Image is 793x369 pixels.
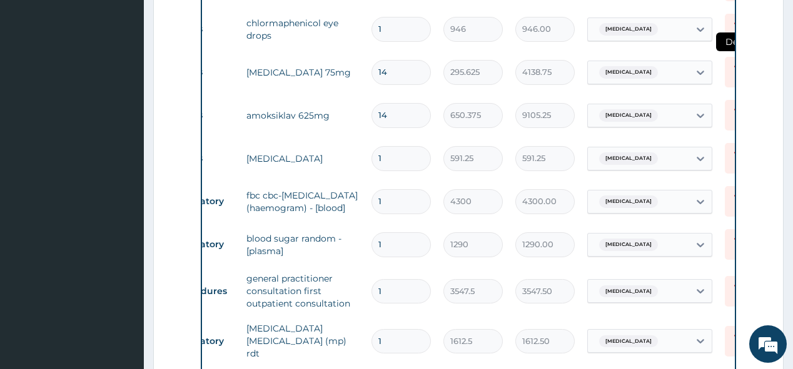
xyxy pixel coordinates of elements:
span: [MEDICAL_DATA] [599,285,658,298]
span: [MEDICAL_DATA] [599,109,658,122]
span: [MEDICAL_DATA] [599,195,658,208]
td: general practitioner consultation first outpatient consultation [240,266,365,316]
span: [MEDICAL_DATA] [599,239,658,251]
span: [MEDICAL_DATA] [599,335,658,348]
td: amoksiklav 625mg [240,103,365,128]
td: Procedures [168,280,240,303]
td: [MEDICAL_DATA] [MEDICAL_DATA] (mp) rdt [240,316,365,366]
td: Drugs [168,104,240,127]
td: fbc cbc-[MEDICAL_DATA] (haemogram) - [blood] [240,183,365,220]
td: chlormaphenicol eye drops [240,11,365,48]
td: Drugs [168,147,240,170]
td: [MEDICAL_DATA] 75mg [240,60,365,85]
span: [MEDICAL_DATA] [599,23,658,36]
td: Laboratory [168,233,240,256]
div: Minimize live chat window [205,6,235,36]
span: We're online! [73,107,173,233]
td: [MEDICAL_DATA] [240,146,365,171]
td: Drugs [168,61,240,84]
span: [MEDICAL_DATA] [599,152,658,165]
td: blood sugar random - [plasma] [240,226,365,263]
span: [MEDICAL_DATA] [599,66,658,79]
td: Drugs [168,17,240,41]
textarea: Type your message and hit 'Enter' [6,240,238,284]
img: d_794563401_company_1708531726252_794563401 [23,62,51,94]
span: Delete [716,32,764,51]
td: Laboratory [168,330,240,353]
div: Chat with us now [65,70,210,86]
td: Laboratory [168,190,240,213]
